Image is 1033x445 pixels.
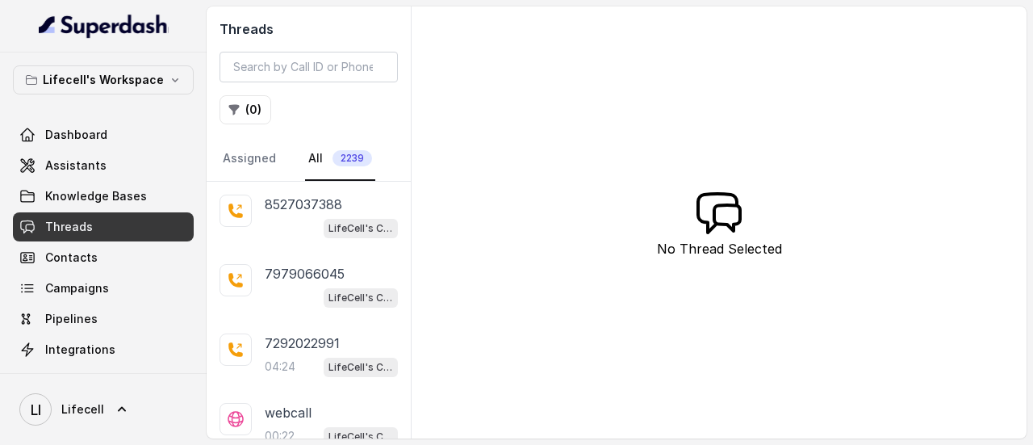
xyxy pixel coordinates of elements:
[220,19,398,39] h2: Threads
[328,359,393,376] p: LifeCell's Call Assistant
[265,428,295,444] p: 00:22
[13,120,194,149] a: Dashboard
[45,280,109,296] span: Campaigns
[45,372,115,388] span: API Settings
[328,220,393,237] p: LifeCell's Call Assistant
[265,264,345,283] p: 7979066045
[220,52,398,82] input: Search by Call ID or Phone Number
[45,342,115,358] span: Integrations
[45,219,93,235] span: Threads
[657,239,782,258] p: No Thread Selected
[13,243,194,272] a: Contacts
[220,95,271,124] button: (0)
[13,182,194,211] a: Knowledge Bases
[220,137,398,181] nav: Tabs
[43,70,164,90] p: Lifecell's Workspace
[13,65,194,94] button: Lifecell's Workspace
[328,290,393,306] p: LifeCell's Call Assistant
[265,403,312,422] p: webcall
[305,137,375,181] a: All2239
[13,335,194,364] a: Integrations
[13,151,194,180] a: Assistants
[45,188,147,204] span: Knowledge Bases
[13,274,194,303] a: Campaigns
[265,359,295,375] p: 04:24
[328,429,393,445] p: LifeCell's Call Assistant
[265,195,342,214] p: 8527037388
[332,150,372,166] span: 2239
[13,366,194,395] a: API Settings
[31,401,41,418] text: LI
[45,311,98,327] span: Pipelines
[220,137,279,181] a: Assigned
[45,127,107,143] span: Dashboard
[13,304,194,334] a: Pipelines
[265,334,340,353] p: 7292022991
[13,387,194,432] a: Lifecell
[45,250,98,266] span: Contacts
[61,401,104,418] span: Lifecell
[45,157,107,174] span: Assistants
[39,13,169,39] img: light.svg
[13,212,194,241] a: Threads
